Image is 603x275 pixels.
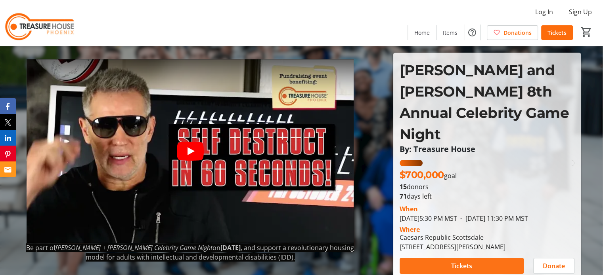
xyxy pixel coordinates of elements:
span: Home [414,28,430,37]
div: 13.236421428571429% of fundraising goal reached [400,160,574,166]
div: Where [400,226,420,233]
img: Treasure House's Logo [5,3,75,43]
a: Tickets [541,25,573,40]
button: Sign Up [563,6,598,18]
button: Help [464,25,480,40]
div: [STREET_ADDRESS][PERSON_NAME] [400,242,505,252]
button: Donate [533,258,574,274]
button: Play video [177,142,204,161]
button: Tickets [400,258,524,274]
span: [DATE] 11:30 PM MST [457,214,528,223]
span: $700,000 [400,169,444,180]
span: Donations [503,28,532,37]
strong: [DATE] [220,243,241,252]
p: By: Treasure House [400,145,574,154]
button: Log In [529,6,559,18]
span: Tickets [547,28,567,37]
span: 71 [400,192,407,201]
div: Caesars Republic Scottsdale [400,233,505,242]
b: 15 [400,182,407,191]
span: Log In [535,7,553,17]
span: - [457,214,465,223]
span: Items [443,28,458,37]
div: When [400,204,418,214]
button: Cart [579,25,593,39]
span: Sign Up [569,7,592,17]
p: goal [400,168,457,182]
span: on [212,243,220,252]
span: Be part of [26,243,56,252]
a: Home [408,25,436,40]
em: [PERSON_NAME] + [PERSON_NAME] Celebrity Game Night [56,243,212,252]
p: donors [400,182,574,192]
span: Tickets [451,261,472,271]
p: [PERSON_NAME] and [PERSON_NAME] 8th Annual Celebrity Game Night [400,59,574,145]
a: Donations [487,25,538,40]
span: Donate [543,261,565,271]
span: [DATE] 5:30 PM MST [400,214,457,223]
p: days left [400,192,574,201]
span: , and support a revolutionary housing model for adults with intellectual and developmental disabi... [86,243,354,262]
a: Items [436,25,464,40]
